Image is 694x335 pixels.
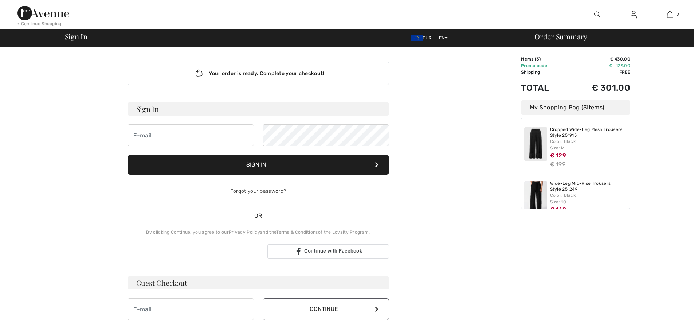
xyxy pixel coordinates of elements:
[524,127,547,161] img: Cropped Wide-Leg Mesh Trousers Style 251915
[128,62,389,85] div: Your order is ready. Complete your checkout!
[567,75,630,100] td: € 301.00
[128,124,254,146] input: E-mail
[521,69,567,75] td: Shipping
[550,181,627,192] a: Wide-Leg Mid-Rise Trousers Style 251249
[550,161,566,168] s: € 199
[631,10,637,19] img: My Info
[230,188,286,194] a: Forgot your password?
[267,244,389,259] a: Continue with Facebook
[229,230,260,235] a: Privacy Policy
[411,35,423,41] img: Euro
[550,206,566,213] span: € 162
[65,33,87,40] span: Sign In
[526,33,690,40] div: Order Summary
[411,35,434,40] span: EUR
[276,230,318,235] a: Terms & Conditions
[583,104,587,111] span: 3
[263,298,389,320] button: Continue
[550,152,566,159] span: € 129
[124,244,265,260] iframe: Pulsante Accedi con Google
[524,181,547,215] img: Wide-Leg Mid-Rise Trousers Style 251249
[567,69,630,75] td: Free
[652,10,688,19] a: 3
[521,62,567,69] td: Promo code
[521,100,630,115] div: My Shopping Bag ( Items)
[594,10,600,19] img: search the website
[567,56,630,62] td: € 430.00
[17,20,62,27] div: < Continue Shopping
[667,10,673,19] img: My Bag
[304,248,362,254] span: Continue with Facebook
[521,56,567,62] td: Items ( )
[128,102,389,116] h3: Sign In
[128,155,389,175] button: Sign In
[128,276,389,289] h3: Guest Checkout
[536,57,539,62] span: 3
[251,211,266,220] span: OR
[625,10,643,19] a: Sign In
[128,298,254,320] input: E-mail
[521,75,567,100] td: Total
[550,192,627,205] div: Color: Black Size: 10
[128,229,389,235] div: By clicking Continue, you agree to our and the of the Loyalty Program.
[567,62,630,69] td: € -129.00
[677,11,679,18] span: 3
[439,35,448,40] span: EN
[550,127,627,138] a: Cropped Wide-Leg Mesh Trousers Style 251915
[17,6,69,20] img: 1ère Avenue
[550,138,627,151] div: Color: Black Size: M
